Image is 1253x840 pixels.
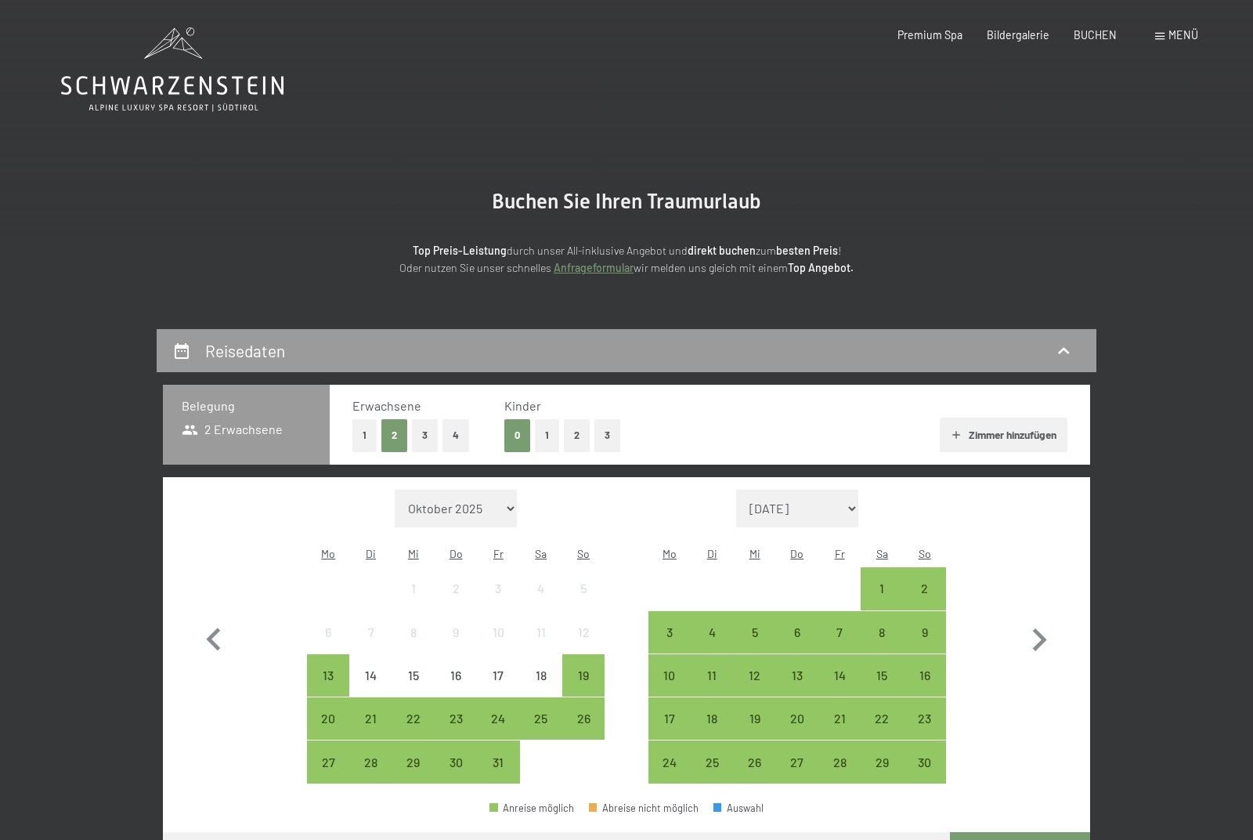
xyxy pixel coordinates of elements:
div: 3 [650,626,689,665]
div: Anreise möglich [904,740,946,783]
button: 2 [564,419,590,451]
div: 14 [820,669,859,708]
div: Thu Nov 13 2025 [776,654,818,697]
div: Tue Nov 11 2025 [691,654,733,697]
div: 22 [394,712,433,751]
div: Anreise möglich [562,697,605,740]
div: 6 [309,626,348,665]
abbr: Sonntag [577,547,590,560]
div: Anreise möglich [776,697,818,740]
div: Thu Nov 27 2025 [776,740,818,783]
div: 13 [778,669,817,708]
div: Fri Nov 14 2025 [818,654,861,697]
div: Fri Nov 28 2025 [818,740,861,783]
span: Erwachsene [352,398,421,413]
div: 8 [394,626,433,665]
div: Anreise möglich [691,611,733,654]
div: 16 [436,669,475,708]
abbr: Donnerstag [450,547,463,560]
div: Wed Oct 08 2025 [392,611,435,654]
div: Anreise möglich [648,740,691,783]
div: 27 [309,756,348,795]
div: Wed Oct 29 2025 [392,740,435,783]
div: 2 [436,582,475,621]
div: Anreise möglich [648,654,691,697]
div: 17 [478,669,518,708]
a: Bildergalerie [987,28,1049,42]
div: 29 [862,756,901,795]
div: Auswahl [713,803,764,813]
div: 11 [522,626,561,665]
div: Sat Nov 29 2025 [861,740,903,783]
div: Fri Oct 24 2025 [477,697,519,740]
button: 1 [535,419,559,451]
div: Anreise nicht möglich [307,611,349,654]
div: Mon Nov 17 2025 [648,697,691,740]
button: 4 [442,419,469,451]
div: Thu Oct 09 2025 [435,611,477,654]
div: Anreise möglich [392,740,435,783]
a: Premium Spa [897,28,962,42]
div: 9 [436,626,475,665]
div: 20 [778,712,817,751]
div: Anreise nicht möglich [349,611,392,654]
div: Anreise nicht möglich [392,654,435,697]
div: Anreise möglich [776,740,818,783]
div: Tue Nov 18 2025 [691,697,733,740]
div: Sat Nov 01 2025 [861,567,903,610]
div: 29 [394,756,433,795]
div: Anreise nicht möglich [435,567,477,610]
div: Anreise möglich [392,697,435,740]
div: Fri Nov 07 2025 [818,611,861,654]
div: Anreise möglich [733,654,775,697]
button: Zimmer hinzufügen [940,418,1067,452]
div: 5 [735,626,774,665]
div: 1 [862,582,901,621]
div: Sat Oct 04 2025 [520,567,562,610]
div: 9 [905,626,944,665]
strong: Top Preis-Leistung [413,244,507,257]
button: 1 [352,419,377,451]
div: 11 [692,669,731,708]
div: Sat Oct 11 2025 [520,611,562,654]
div: Tue Oct 28 2025 [349,740,392,783]
abbr: Dienstag [707,547,717,560]
div: Fri Oct 10 2025 [477,611,519,654]
div: Anreise möglich [904,611,946,654]
div: Anreise nicht möglich [477,567,519,610]
div: Anreise möglich [818,654,861,697]
div: Mon Oct 06 2025 [307,611,349,654]
div: 15 [862,669,901,708]
div: 28 [351,756,390,795]
div: Wed Nov 05 2025 [733,611,775,654]
span: Buchen Sie Ihren Traumurlaub [492,190,761,213]
div: 27 [778,756,817,795]
div: Anreise möglich [776,654,818,697]
div: Anreise nicht möglich [562,611,605,654]
div: Sat Nov 15 2025 [861,654,903,697]
abbr: Freitag [835,547,845,560]
abbr: Dienstag [366,547,376,560]
div: Anreise möglich [861,654,903,697]
div: Anreise möglich [818,611,861,654]
div: 17 [650,712,689,751]
div: Mon Oct 20 2025 [307,697,349,740]
div: Wed Oct 15 2025 [392,654,435,697]
div: 6 [778,626,817,665]
div: 19 [735,712,774,751]
div: Anreise möglich [648,611,691,654]
p: durch unser All-inklusive Angebot und zum ! Oder nutzen Sie unser schnelles wir melden uns gleich... [282,242,971,277]
div: Anreise möglich [648,697,691,740]
div: Anreise möglich [435,697,477,740]
div: 23 [436,712,475,751]
div: Anreise nicht möglich [435,611,477,654]
div: Wed Oct 22 2025 [392,697,435,740]
div: 3 [478,582,518,621]
div: Abreise nicht möglich [589,803,699,813]
div: Sat Oct 18 2025 [520,654,562,697]
div: Wed Nov 19 2025 [733,697,775,740]
abbr: Sonntag [919,547,931,560]
div: Anreise möglich [861,611,903,654]
abbr: Mittwoch [408,547,419,560]
div: Wed Oct 01 2025 [392,567,435,610]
